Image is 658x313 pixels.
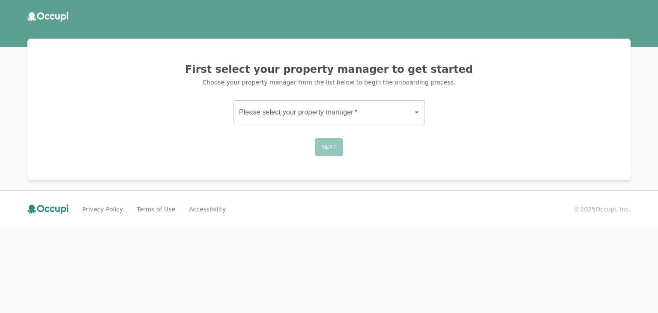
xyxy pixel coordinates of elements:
[82,205,123,214] a: Privacy Policy
[189,205,226,214] a: Accessibility
[574,205,631,214] small: © 2025 Occupi, Inc.
[38,78,620,87] p: Choose your property manager from the list below to begin the onboarding process.
[38,63,620,76] h2: First select your property manager to get started
[137,205,175,214] a: Terms of Use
